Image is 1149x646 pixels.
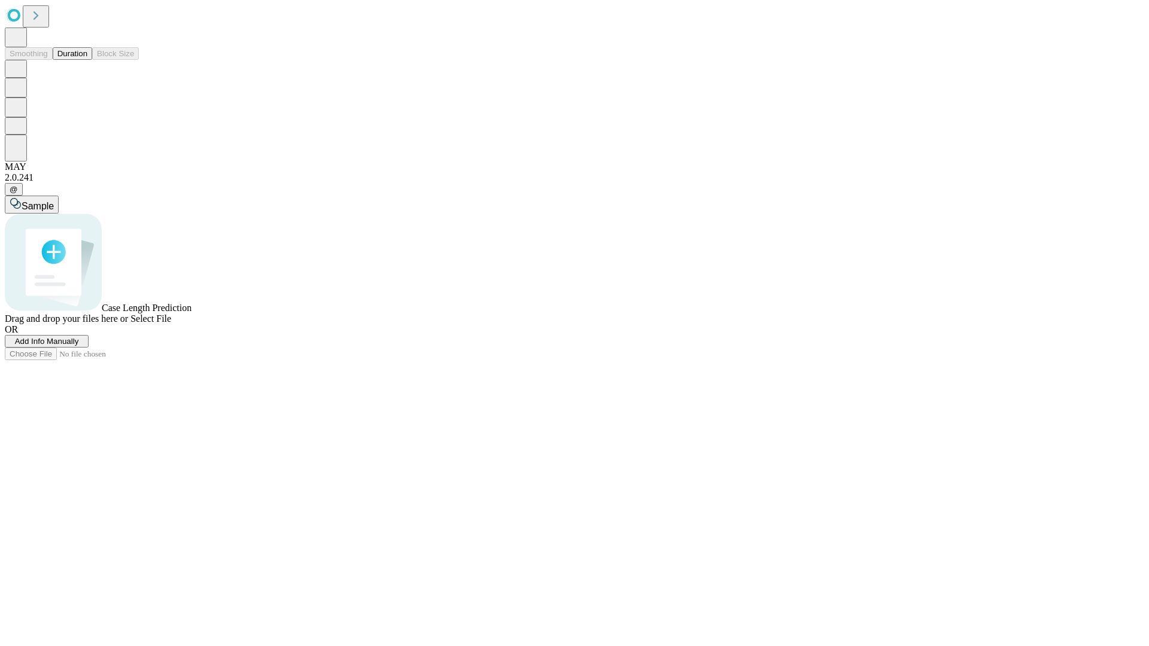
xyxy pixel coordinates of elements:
[102,303,191,313] span: Case Length Prediction
[5,183,23,196] button: @
[53,47,92,60] button: Duration
[10,185,18,194] span: @
[92,47,139,60] button: Block Size
[5,161,1144,172] div: MAY
[15,337,79,346] span: Add Info Manually
[5,313,128,324] span: Drag and drop your files here or
[130,313,171,324] span: Select File
[5,47,53,60] button: Smoothing
[5,172,1144,183] div: 2.0.241
[5,335,89,348] button: Add Info Manually
[22,201,54,211] span: Sample
[5,324,18,334] span: OR
[5,196,59,214] button: Sample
